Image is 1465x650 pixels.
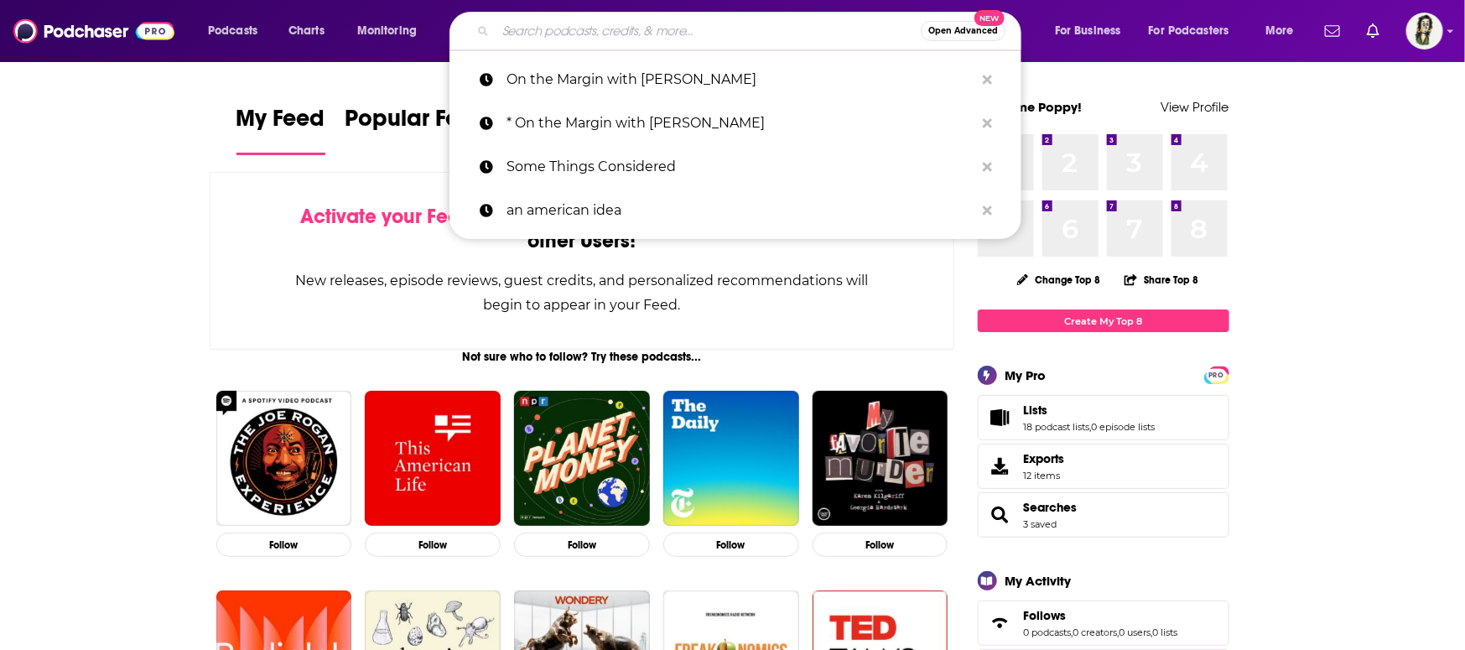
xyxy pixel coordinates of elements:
[984,503,1017,527] a: Searches
[345,18,439,44] button: open menu
[1118,627,1120,638] span: ,
[1024,518,1057,530] a: 3 saved
[1024,608,1067,623] span: Follows
[216,533,352,557] button: Follow
[974,10,1005,26] span: New
[1043,18,1142,44] button: open menu
[978,601,1229,646] span: Follows
[496,18,921,44] input: Search podcasts, credits, & more...
[507,189,974,232] p: an american idea
[1406,13,1443,49] button: Show profile menu
[1149,19,1229,43] span: For Podcasters
[465,12,1037,50] div: Search podcasts, credits, & more...
[813,391,948,527] img: My Favorite Murder with Karen Kilgariff and Georgia Hardstark
[1024,421,1090,433] a: 18 podcast lists
[1406,13,1443,49] span: Logged in as poppyhat
[365,533,501,557] button: Follow
[1092,421,1156,433] a: 0 episode lists
[1161,99,1229,115] a: View Profile
[1055,19,1121,43] span: For Business
[1265,19,1294,43] span: More
[1090,421,1092,433] span: ,
[1406,13,1443,49] img: User Profile
[928,27,998,35] span: Open Advanced
[1024,403,1048,418] span: Lists
[978,99,1083,115] a: Welcome Poppy!
[1024,470,1065,481] span: 12 items
[813,533,948,557] button: Follow
[984,455,1017,478] span: Exports
[345,104,488,143] span: Popular Feed
[294,205,870,253] div: by following Podcasts, Creators, Lists, and other Users!
[210,350,955,364] div: Not sure who to follow? Try these podcasts...
[514,533,650,557] button: Follow
[1024,451,1065,466] span: Exports
[208,19,257,43] span: Podcasts
[1024,627,1072,638] a: 0 podcasts
[236,104,325,143] span: My Feed
[1024,608,1178,623] a: Follows
[978,492,1229,538] span: Searches
[1124,263,1199,296] button: Share Top 8
[663,391,799,527] img: The Daily
[1073,627,1118,638] a: 0 creators
[1153,627,1178,638] a: 0 lists
[449,58,1021,101] a: On the Margin with [PERSON_NAME]
[1360,17,1386,45] a: Show notifications dropdown
[1207,369,1227,382] span: PRO
[507,145,974,189] p: Some Things Considered
[300,204,472,229] span: Activate your Feed
[984,611,1017,635] a: Follows
[449,145,1021,189] a: Some Things Considered
[1120,627,1151,638] a: 0 users
[978,309,1229,332] a: Create My Top 8
[449,189,1021,232] a: an american idea
[921,21,1005,41] button: Open AdvancedNew
[978,444,1229,489] a: Exports
[1254,18,1315,44] button: open menu
[1151,627,1153,638] span: ,
[978,395,1229,440] span: Lists
[294,268,870,317] div: New releases, episode reviews, guest credits, and personalized recommendations will begin to appe...
[507,58,974,101] p: On the Margin with Ethelbert Miller
[1005,573,1072,589] div: My Activity
[357,19,417,43] span: Monitoring
[365,391,501,527] img: This American Life
[1207,368,1227,381] a: PRO
[288,19,325,43] span: Charts
[1138,18,1254,44] button: open menu
[1024,403,1156,418] a: Lists
[196,18,279,44] button: open menu
[236,104,325,155] a: My Feed
[345,104,488,155] a: Popular Feed
[1072,627,1073,638] span: ,
[1024,500,1078,515] a: Searches
[278,18,335,44] a: Charts
[1007,269,1111,290] button: Change Top 8
[216,391,352,527] img: The Joe Rogan Experience
[449,101,1021,145] a: * On the Margin with [PERSON_NAME]
[1318,17,1347,45] a: Show notifications dropdown
[507,101,974,145] p: * On the Margin with Ethelbert Miller
[984,406,1017,429] a: Lists
[663,533,799,557] button: Follow
[13,15,174,47] img: Podchaser - Follow, Share and Rate Podcasts
[1005,367,1047,383] div: My Pro
[514,391,650,527] img: Planet Money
